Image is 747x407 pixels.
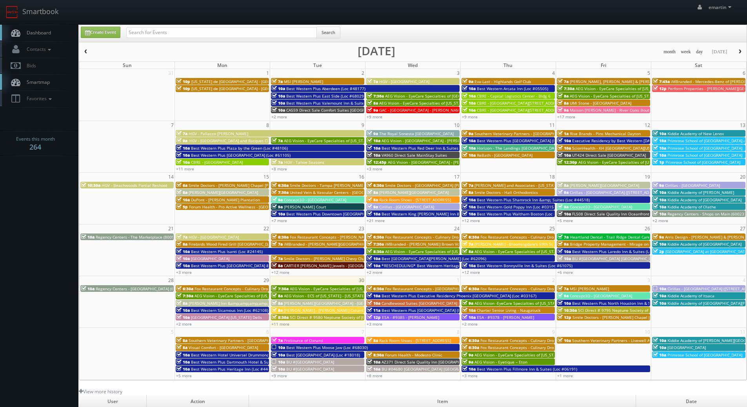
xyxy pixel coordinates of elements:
[23,46,53,52] span: Contacts
[477,197,590,203] span: Best Western Plus Shamrock Inn &amp; Suites (Loc #44518)
[652,218,668,223] a: +2 more
[81,183,100,188] span: 10:30a
[379,100,512,106] span: AEG Vision - EyeCare Specialties of [US_STATE] - In Focus Vision Center
[578,159,717,165] span: AEG Vision - EyeCare Specialties of [US_STATE] – Cascade Family Eye Care
[23,29,51,36] span: Dashboard
[272,100,285,106] span: 10a
[462,100,476,106] span: 10a
[379,107,463,113] span: GAC - [GEOGRAPHIC_DATA] - [PERSON_NAME]
[385,241,477,247] span: iMBranded - [PERSON_NAME] Brown Volkswagen
[558,286,569,291] span: 7a
[653,145,666,151] span: 10a
[290,315,400,320] span: SCI Direct # 9580 Neptune Society of [GEOGRAPHIC_DATA]
[653,152,666,158] span: 10a
[367,204,378,210] span: 9a
[667,241,742,247] span: Kiddie Academy of [GEOGRAPHIC_DATA]
[572,300,685,306] span: Best Western Plus North Houston Inn & Suites (Loc #44475)
[558,293,569,298] span: 9a
[367,114,382,119] a: +9 more
[367,166,382,172] a: +3 more
[477,211,569,217] span: Best Western Plus Waltham Boston (Loc #22009)
[477,308,540,313] span: Charter Senior Living - Naugatuck
[558,138,571,143] span: 10a
[272,300,283,306] span: 8a
[653,86,667,91] span: 12p
[653,131,666,136] span: 10a
[653,204,666,210] span: 10a
[367,270,382,275] a: +2 more
[653,234,664,240] span: 9a
[558,183,569,188] span: 8a
[382,263,493,268] span: *RESCHEDULING* Best Western Heritage Inn (Loc #05465)
[367,131,378,136] span: 9a
[284,197,346,203] span: Concept3D - [GEOGRAPHIC_DATA]
[194,293,340,298] span: AEG Vision - EyeCare Specialties of [US_STATE] – Southwest Orlando Eye Care
[367,300,380,306] span: 10a
[477,107,602,113] span: CBRE - [GEOGRAPHIC_DATA][STREET_ADDRESS][GEOGRAPHIC_DATA]
[653,211,666,217] span: 10a
[290,234,427,240] span: Fox Restaurant Concepts - [PERSON_NAME] Cocina - [GEOGRAPHIC_DATA]
[477,263,573,268] span: Best Western Bonnyville Inn & Suites (Loc #61075)
[284,204,326,210] span: [PERSON_NAME] Court
[189,190,258,195] span: [PERSON_NAME][GEOGRAPHIC_DATA]
[286,86,365,91] span: Best Western Plus Aberdeen (Loc #48177)
[367,79,378,84] span: 7a
[272,263,283,268] span: 8a
[558,152,571,158] span: 10a
[570,100,631,106] span: UMI Stone - [GEOGRAPHIC_DATA]
[81,286,95,291] span: 10a
[23,95,54,102] span: Favorites
[176,300,187,306] span: 8a
[572,256,660,261] span: BU #[GEOGRAPHIC_DATA] [GEOGRAPHIC_DATA]
[189,131,248,136] span: HGV - Pallazzo [PERSON_NAME]
[271,218,287,223] a: +7 more
[367,286,384,291] span: 6:30a
[474,241,553,247] span: [PERSON_NAME] - Bloomingdale's 59th St
[194,286,318,291] span: Fox Restaurant Concepts - Culinary Dropout - [GEOGRAPHIC_DATA]
[382,300,497,306] span: Candlewood Suites [GEOGRAPHIC_DATA] [GEOGRAPHIC_DATA]
[272,197,283,203] span: 9a
[96,286,184,291] span: Regency Centers - [GEOGRAPHIC_DATA] (63020)
[570,190,663,195] span: Cirillas - [GEOGRAPHIC_DATA] ([STREET_ADDRESS])
[367,152,380,158] span: 10a
[382,138,516,143] span: AEG Vision - [GEOGRAPHIC_DATA] - [PERSON_NAME][GEOGRAPHIC_DATA]
[653,138,666,143] span: 10a
[558,159,577,165] span: 12:30p
[474,249,705,254] span: AEG Vision - EyeCare Specialties of [US_STATE] – Drs. [PERSON_NAME] and [PERSON_NAME]-Ost and Ass...
[480,286,604,291] span: Fox Restaurant Concepts - Culinary Dropout - [GEOGRAPHIC_DATA]
[367,100,378,106] span: 8a
[176,131,187,136] span: 7a
[570,183,639,188] span: [PERSON_NAME][GEOGRAPHIC_DATA]
[558,131,569,136] span: 1a
[572,152,646,158] span: UT424 Direct Sale [GEOGRAPHIC_DATA]
[678,47,694,57] button: week
[572,211,649,217] span: FL508 Direct Sale Quality Inn Oceanfront
[653,190,666,195] span: 10a
[382,293,536,298] span: Best Western Plus Executive Residency Phoenix [GEOGRAPHIC_DATA] (Loc #03167)
[667,211,745,217] span: Regency Centers - Shops on Main (60023)
[462,308,476,313] span: 10a
[462,300,473,306] span: 9a
[367,159,387,165] span: 12:45p
[477,138,576,143] span: Best Western Plus [GEOGRAPHIC_DATA] (Loc #64008)
[102,183,167,188] span: HGV - Beachwoods Partial Reshoot
[477,152,533,158] span: ReBath - [GEOGRAPHIC_DATA]
[653,183,664,188] span: 9a
[189,241,276,247] span: Firebirds Wood Fired Grill [GEOGRAPHIC_DATA]
[480,234,604,240] span: Fox Restaurant Concepts - Culinary Dropout - [GEOGRAPHIC_DATA]
[385,183,511,188] span: Smile Doctors - [GEOGRAPHIC_DATA] [PERSON_NAME] Orthodontics
[286,93,365,99] span: Best Western Plus East Side (Loc #68029)
[665,183,720,188] span: Cirillas - [GEOGRAPHIC_DATA]
[477,86,548,91] span: Best Western Arcata Inn (Loc #05505)
[272,204,283,210] span: 9a
[176,321,192,327] a: +2 more
[176,249,190,254] span: 10a
[570,93,702,99] span: AEG Vision - EyeCare Specialties of [US_STATE] - Carolina Family Vision
[570,241,681,247] span: Bridge Property Management - Mirage on [PERSON_NAME]
[176,241,187,247] span: 8a
[176,159,190,165] span: 10a
[284,138,435,143] span: AEG Vision - EyeCare Specialties of [US_STATE] – EyeCare in [GEOGRAPHIC_DATA]
[176,204,188,210] span: 5p
[379,197,451,203] span: Rack Room Shoes - [STREET_ADDRESS]
[570,131,641,136] span: Rise Brands - Pins Mechanical Dayton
